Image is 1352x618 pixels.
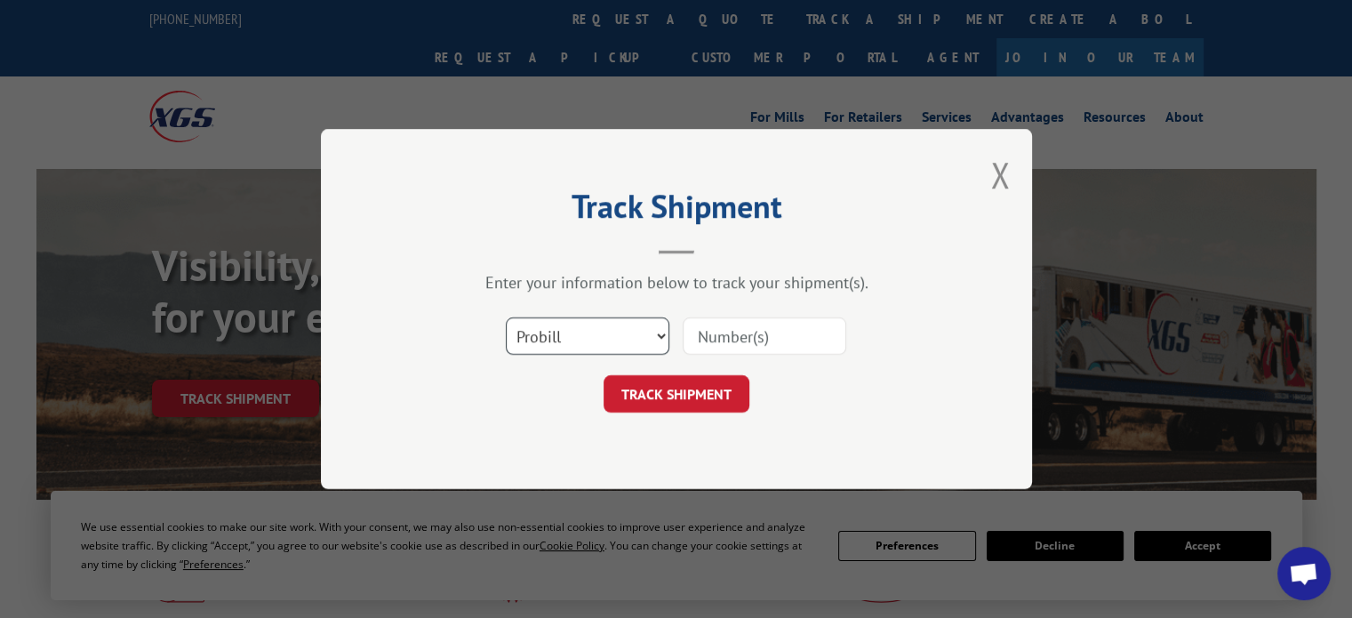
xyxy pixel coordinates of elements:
[410,194,943,228] h2: Track Shipment
[683,317,846,355] input: Number(s)
[410,272,943,293] div: Enter your information below to track your shipment(s).
[990,151,1010,198] button: Close modal
[1277,547,1331,600] div: Open chat
[604,375,749,413] button: TRACK SHIPMENT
